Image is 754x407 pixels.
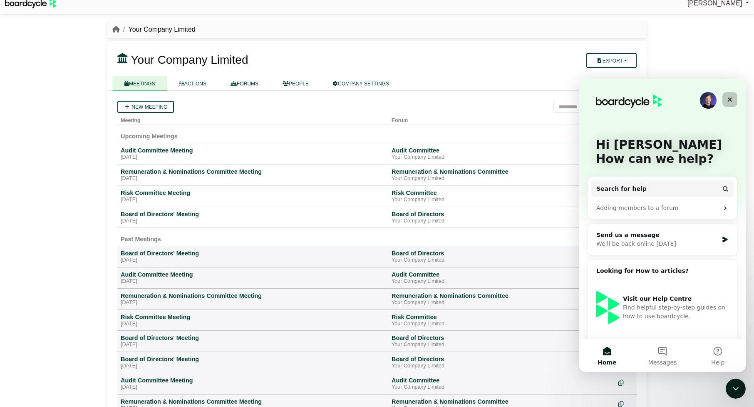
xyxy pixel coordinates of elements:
div: Your Company Limited [392,197,612,203]
a: Board of Directors' Meeting [DATE] [121,334,385,348]
div: [DATE] [121,197,385,203]
li: Your Company Limited [120,24,196,35]
a: Board of Directors Your Company Limited [392,210,612,225]
div: [DATE] [121,342,385,348]
div: Your Company Limited [392,175,612,182]
div: [DATE] [121,384,385,391]
div: [DATE] [121,218,385,225]
a: PEOPLE [270,76,321,91]
div: Make a copy [618,377,633,388]
a: Risk Committee Meeting [DATE] [121,313,385,327]
div: Your Company Limited [392,257,612,264]
div: [DATE] [121,278,385,285]
div: Audit Committee Meeting [121,271,385,278]
th: Meeting [117,113,388,125]
a: MEETINGS [112,76,167,91]
a: Remuneration & Nominations Committee Your Company Limited [392,292,612,306]
th: Forum [388,113,615,125]
nav: breadcrumb [112,24,196,35]
div: Board of Directors' Meeting [121,355,385,363]
a: Risk Committee Your Company Limited [392,189,612,203]
a: Risk Committee Your Company Limited [392,313,612,327]
a: Risk Committee Meeting [DATE] [121,189,385,203]
div: Your Company Limited [392,363,612,370]
button: Export [586,53,637,68]
div: Remuneration & Nominations Committee [392,398,612,405]
a: Remuneration & Nominations Committee Meeting [DATE] [121,168,385,182]
div: Your Company Limited [392,278,612,285]
div: Board of Directors' Meeting [121,210,385,218]
a: Board of Directors' Meeting [DATE] [121,355,385,370]
a: Audit Committee Your Company Limited [392,377,612,391]
div: Remuneration & Nominations Committee Meeting [121,292,385,300]
a: FORUMS [218,76,270,91]
div: Board of Directors' Meeting [121,250,385,257]
div: [DATE] [121,175,385,182]
div: [DATE] [121,363,385,370]
div: Audit Committee Meeting [121,147,385,154]
div: Board of Directors [392,355,612,363]
div: Your Company Limited [392,218,612,225]
td: Upcoming Meetings [117,125,637,143]
a: COMPANY SETTINGS [321,76,401,91]
span: Your Company Limited [131,53,248,66]
div: [DATE] [121,257,385,264]
a: Board of Directors' Meeting [DATE] [121,250,385,264]
div: Risk Committee [392,189,612,197]
div: Audit Committee [392,271,612,278]
div: Audit Committee [392,147,612,154]
div: Your Company Limited [392,300,612,306]
a: Audit Committee Your Company Limited [392,271,612,285]
iframe: Intercom live chat [579,79,746,372]
div: Remuneration & Nominations Committee Meeting [121,398,385,405]
div: Board of Directors [392,210,612,218]
div: Board of Directors' Meeting [121,334,385,342]
a: Audit Committee Meeting [DATE] [121,377,385,391]
div: [DATE] [121,154,385,161]
a: Audit Committee Your Company Limited [392,147,612,161]
div: Remuneration & Nominations Committee [392,292,612,300]
div: Your Company Limited [392,154,612,161]
td: Past Meetings [117,228,637,246]
div: Risk Committee Meeting [121,313,385,321]
a: Board of Directors Your Company Limited [392,334,612,348]
div: [DATE] [121,321,385,327]
div: Your Company Limited [392,384,612,391]
div: Audit Committee Meeting [121,377,385,384]
div: Board of Directors [392,250,612,257]
div: Risk Committee [392,313,612,321]
div: Risk Committee Meeting [121,189,385,197]
a: Audit Committee Meeting [DATE] [121,271,385,285]
div: Your Company Limited [392,321,612,327]
iframe: Intercom live chat [726,379,746,399]
a: Remuneration & Nominations Committee Meeting [DATE] [121,292,385,306]
a: Board of Directors Your Company Limited [392,250,612,264]
a: Audit Committee Meeting [DATE] [121,147,385,161]
a: ACTIONS [167,76,218,91]
a: Remuneration & Nominations Committee Your Company Limited [392,168,612,182]
div: Board of Directors [392,334,612,342]
a: New meeting [117,101,174,113]
div: Remuneration & Nominations Committee Meeting [121,168,385,175]
div: Audit Committee [392,377,612,384]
